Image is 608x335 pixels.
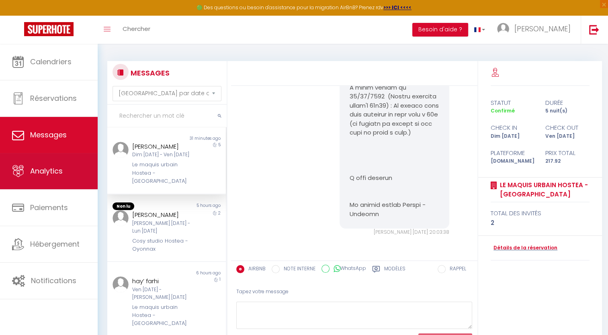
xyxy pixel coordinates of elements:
[30,239,80,249] span: Hébergement
[31,276,76,286] span: Notifications
[280,265,315,274] label: NOTE INTERNE
[129,64,170,82] h3: MESSAGES
[132,303,191,328] div: Le maquis urbain Hostea - [GEOGRAPHIC_DATA]
[383,4,411,11] a: >>> ICI <<<<
[113,276,129,292] img: ...
[107,105,227,127] input: Rechercher un mot clé
[132,286,191,301] div: Ven [DATE] - [PERSON_NAME] [DATE]
[166,135,225,142] div: 31 minutes ago
[236,282,472,302] div: Tapez votre message
[24,22,74,36] img: Super Booking
[219,276,221,282] span: 1
[132,210,191,220] div: [PERSON_NAME]
[244,265,266,274] label: AIRBNB
[446,265,466,274] label: RAPPEL
[166,270,225,276] div: 6 hours ago
[491,107,515,114] span: Confirmé
[166,202,225,210] div: 5 hours ago
[30,57,72,67] span: Calendriers
[491,16,581,44] a: ... [PERSON_NAME]
[330,265,366,274] label: WhatsApp
[540,98,595,108] div: durée
[540,133,595,140] div: Ven [DATE]
[491,208,590,218] div: total des invités
[117,16,156,44] a: Chercher
[540,107,595,115] div: 5 nuit(s)
[113,202,134,210] span: Non lu
[589,25,599,35] img: logout
[113,210,129,226] img: ...
[123,25,150,33] span: Chercher
[540,148,595,158] div: Prix total
[340,229,450,236] div: [PERSON_NAME] [DATE] 20:03:38
[132,276,191,286] div: hay’ farhi
[485,123,540,133] div: check in
[384,265,405,275] label: Modèles
[485,157,540,165] div: [DOMAIN_NAME]
[540,123,595,133] div: check out
[412,23,468,37] button: Besoin d'aide ?
[132,161,191,185] div: Le maquis urbain Hostea - [GEOGRAPHIC_DATA]
[485,133,540,140] div: Dim [DATE]
[113,142,129,158] img: ...
[30,130,67,140] span: Messages
[491,218,590,228] div: 2
[30,202,68,212] span: Paiements
[514,24,571,34] span: [PERSON_NAME]
[30,166,63,176] span: Analytics
[540,157,595,165] div: 217.92
[485,98,540,108] div: statut
[132,151,191,159] div: Dim [DATE] - Ven [DATE]
[132,142,191,151] div: [PERSON_NAME]
[491,244,557,252] a: Détails de la réservation
[30,93,77,103] span: Réservations
[497,180,590,199] a: Le maquis urbain Hostea - [GEOGRAPHIC_DATA]
[132,220,191,235] div: [PERSON_NAME] [DATE] - Lun [DATE]
[218,210,221,216] span: 2
[218,142,221,148] span: 5
[485,148,540,158] div: Plateforme
[132,237,191,253] div: Cosy studio Hostea - Oyonnax
[497,23,509,35] img: ...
